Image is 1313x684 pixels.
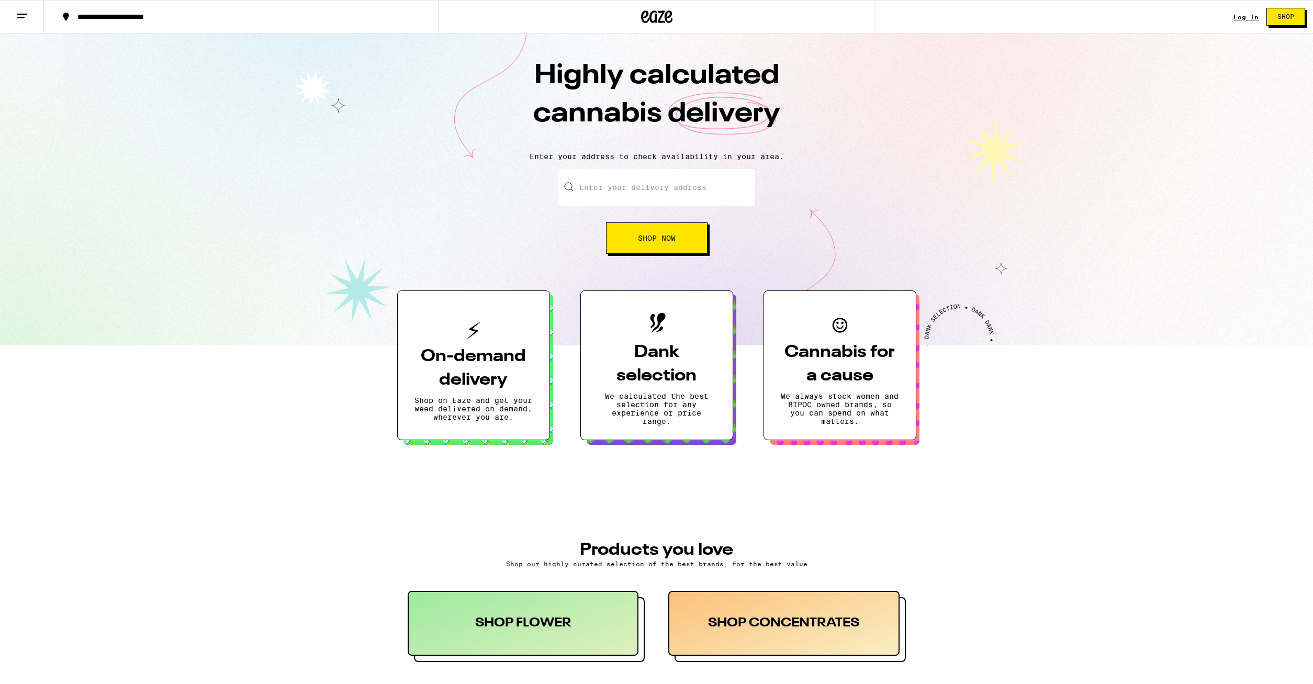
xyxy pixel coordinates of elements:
p: We always stock women and BIPOC owned brands, so you can spend on what matters. [781,392,899,425]
span: Shop Now [638,234,676,242]
h3: On-demand delivery [414,345,533,392]
div: SHOP FLOWER [408,591,639,656]
p: Enter your address to check availability in your area. [10,152,1303,161]
button: On-demand deliveryShop on Eaze and get your weed delivered on demand, wherever you are. [397,290,550,440]
a: Shop [1259,8,1313,26]
button: Cannabis for a causeWe always stock women and BIPOC owned brands, so you can spend on what matters. [764,290,916,440]
span: Shop [1277,14,1294,20]
h3: PRODUCTS YOU LOVE [408,542,906,558]
button: SHOP CONCENTRATES [668,591,906,662]
button: Shop Now [606,222,708,254]
h3: Dank selection [598,341,716,388]
p: Shop on Eaze and get your weed delivered on demand, wherever you are. [414,396,533,421]
p: We calculated the best selection for any experience or price range. [598,392,716,425]
span: Hi. Need any help? [6,7,75,16]
button: Dank selectionWe calculated the best selection for any experience or price range. [580,290,733,440]
button: Shop [1266,8,1305,26]
h1: Highly calculated cannabis delivery [474,57,840,144]
p: Shop our highly curated selection of the best brands, for the best value [408,560,906,567]
input: Enter your delivery address [558,169,755,206]
a: Log In [1233,14,1259,20]
div: SHOP CONCENTRATES [668,591,900,656]
button: SHOP FLOWER [408,591,645,662]
h3: Cannabis for a cause [781,341,899,388]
